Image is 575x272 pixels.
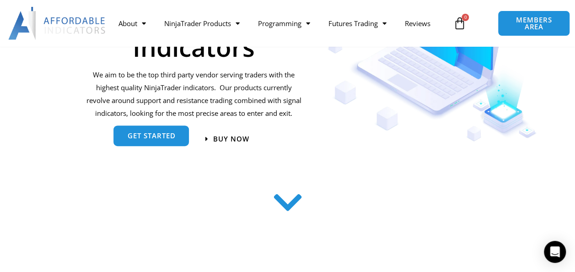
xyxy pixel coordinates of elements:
[507,16,560,30] span: MEMBERS AREA
[439,10,479,37] a: 0
[155,13,249,34] a: NinjaTrader Products
[544,241,566,263] div: Open Intercom Messenger
[213,136,249,142] span: Buy now
[113,125,189,146] a: get started
[85,69,303,120] p: We aim to be the top third party vendor serving traders with the highest quality NinjaTrader indi...
[498,11,570,36] a: MEMBERS AREA
[319,13,396,34] a: Futures Trading
[462,14,469,21] span: 0
[396,13,440,34] a: Reviews
[127,132,175,139] span: get started
[85,9,303,60] h1: Best NinjaTrader Indicators
[205,136,249,142] a: Buy now
[249,13,319,34] a: Programming
[8,7,107,40] img: LogoAI | Affordable Indicators – NinjaTrader
[109,13,155,34] a: About
[109,13,449,34] nav: Menu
